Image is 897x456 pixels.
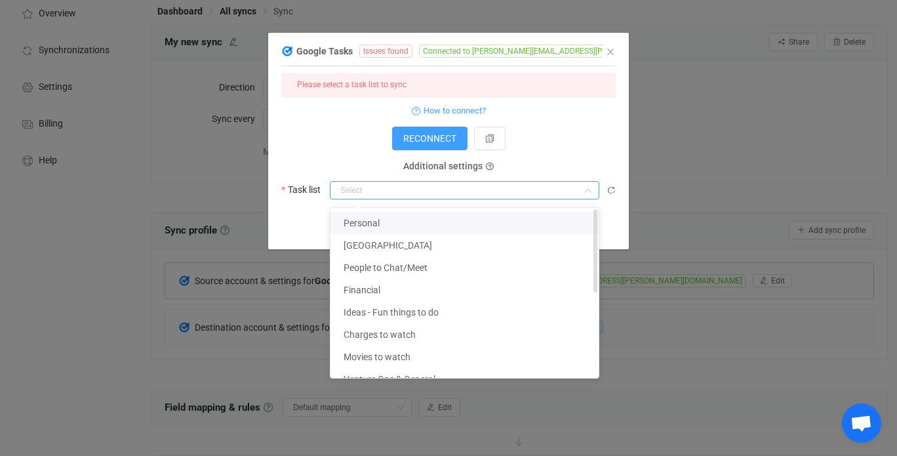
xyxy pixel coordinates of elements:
span: Movies to watch [344,352,410,362]
span: People to Chat/Meet [344,262,428,273]
div: Open chat [842,404,881,443]
span: Ideas - Fun things to do [344,307,439,318]
span: Financial [344,285,380,295]
div: dialog [268,33,629,249]
span: Personal [344,218,380,228]
span: Charges to watch [344,329,416,340]
span: [GEOGRAPHIC_DATA] [344,240,432,251]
